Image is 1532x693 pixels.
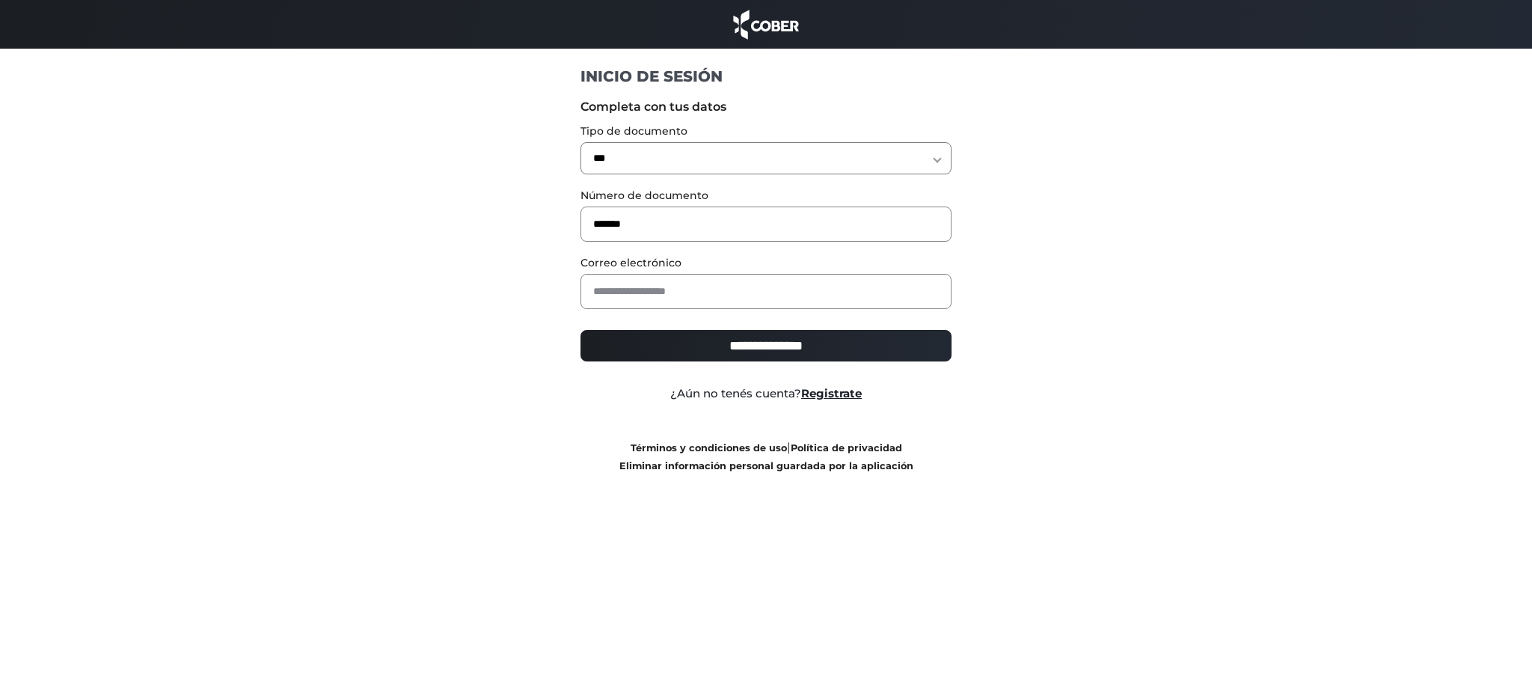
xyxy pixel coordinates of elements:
a: Registrate [801,386,862,400]
a: Eliminar información personal guardada por la aplicación [619,460,913,471]
img: cober_marca.png [729,7,803,41]
h1: INICIO DE SESIÓN [580,67,952,86]
div: ¿Aún no tenés cuenta? [569,385,963,403]
div: | [569,439,963,474]
label: Tipo de documento [580,123,952,139]
a: Términos y condiciones de uso [631,442,787,454]
a: Política de privacidad [791,442,902,454]
label: Completa con tus datos [580,98,952,116]
label: Número de documento [580,188,952,204]
label: Correo electrónico [580,255,952,271]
